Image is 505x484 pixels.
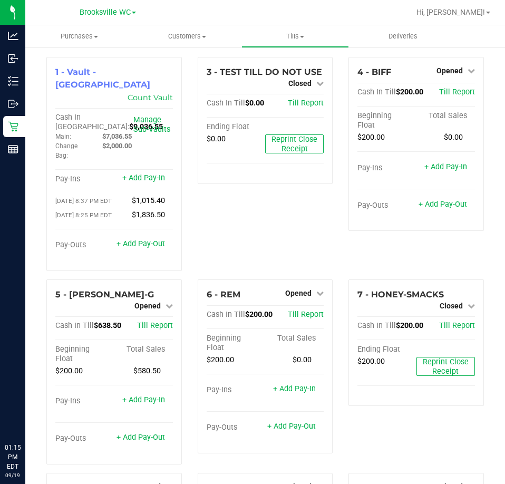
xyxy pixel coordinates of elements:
[122,173,165,182] a: + Add Pay-In
[116,239,165,248] a: + Add Pay-Out
[241,25,349,47] a: Tills
[55,434,114,443] div: Pay-Outs
[357,133,385,142] span: $200.00
[55,175,114,184] div: Pay-Ins
[11,400,42,431] iframe: Resource center
[207,334,265,353] div: Beginning Float
[25,25,133,47] a: Purchases
[129,122,163,131] span: $9,036.55
[55,133,71,140] span: Main:
[207,423,265,432] div: Pay-Outs
[94,321,121,330] span: $638.50
[357,201,416,210] div: Pay-Outs
[265,334,324,343] div: Total Sales
[207,385,265,395] div: Pay-Ins
[132,210,165,219] span: $1,836.50
[416,111,475,121] div: Total Sales
[416,357,475,376] button: Reprint Close Receipt
[55,240,114,250] div: Pay-Outs
[207,289,240,299] span: 6 - REM
[357,321,396,330] span: Cash In Till
[8,53,18,64] inline-svg: Inbound
[8,144,18,154] inline-svg: Reports
[267,422,316,431] a: + Add Pay-Out
[439,88,475,96] a: Till Report
[133,25,241,47] a: Customers
[128,93,173,102] a: Count Vault
[137,321,173,330] a: Till Report
[242,32,349,41] span: Tills
[273,384,316,393] a: + Add Pay-In
[5,471,21,479] p: 09/19
[207,122,265,132] div: Ending Float
[132,196,165,205] span: $1,015.40
[55,211,112,219] span: [DATE] 8:25 PM EDT
[285,289,312,297] span: Opened
[288,99,324,108] a: Till Report
[8,99,18,109] inline-svg: Outbound
[423,357,469,376] span: Reprint Close Receipt
[396,321,423,330] span: $200.00
[440,302,463,310] span: Closed
[207,310,245,319] span: Cash In Till
[444,133,463,142] span: $0.00
[357,357,385,366] span: $200.00
[133,366,161,375] span: $580.50
[134,302,161,310] span: Opened
[357,289,444,299] span: 7 - HONEY-SMACKS
[8,76,18,86] inline-svg: Inventory
[102,132,132,140] span: $7,036.55
[102,142,132,150] span: $2,000.00
[245,99,264,108] span: $0.00
[349,25,457,47] a: Deliveries
[25,32,133,41] span: Purchases
[55,321,94,330] span: Cash In Till
[8,31,18,41] inline-svg: Analytics
[55,197,112,205] span: [DATE] 8:37 PM EDT
[293,355,312,364] span: $0.00
[207,355,234,364] span: $200.00
[55,289,154,299] span: 5 - [PERSON_NAME]-G
[8,121,18,132] inline-svg: Retail
[207,134,226,143] span: $0.00
[357,345,416,354] div: Ending Float
[396,88,423,96] span: $200.00
[5,443,21,471] p: 01:15 PM EDT
[265,134,324,153] button: Reprint Close Receipt
[436,66,463,75] span: Opened
[271,135,317,153] span: Reprint Close Receipt
[55,396,114,406] div: Pay-Ins
[357,163,416,173] div: Pay-Ins
[116,433,165,442] a: + Add Pay-Out
[357,67,391,77] span: 4 - BIFF
[424,162,467,171] a: + Add Pay-In
[55,142,77,159] span: Change Bag:
[207,99,245,108] span: Cash In Till
[134,32,241,41] span: Customers
[288,310,324,319] a: Till Report
[357,88,396,96] span: Cash In Till
[288,79,312,88] span: Closed
[245,310,273,319] span: $200.00
[122,395,165,404] a: + Add Pay-In
[439,321,475,330] a: Till Report
[419,200,467,209] a: + Add Pay-Out
[207,67,322,77] span: 3 - TEST TILL DO NOT USE
[55,113,129,131] span: Cash In [GEOGRAPHIC_DATA]:
[416,8,485,16] span: Hi, [PERSON_NAME]!
[114,345,172,354] div: Total Sales
[374,32,432,41] span: Deliveries
[133,115,170,134] a: Manage Sub-Vaults
[55,67,150,90] span: 1 - Vault - [GEOGRAPHIC_DATA]
[55,345,114,364] div: Beginning Float
[55,366,83,375] span: $200.00
[80,8,131,17] span: Brooksville WC
[357,111,416,130] div: Beginning Float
